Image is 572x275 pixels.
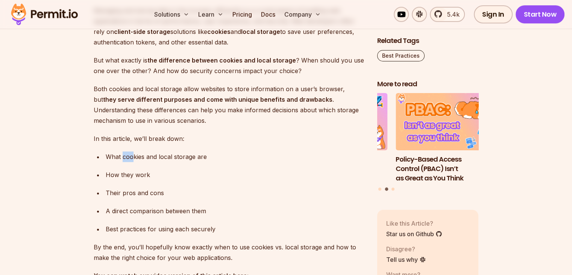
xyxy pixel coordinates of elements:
[286,93,388,183] a: How to Use JWTs for Authorization: Best Practices and Common MistakesHow to Use JWTs for Authoriz...
[241,28,280,35] strong: local storage
[207,28,231,35] strong: cookies
[386,244,426,254] p: Disagree?
[396,93,497,151] img: Policy-Based Access Control (PBAC) Isn’t as Great as You Think
[114,28,170,35] strong: client-side storage
[106,206,365,216] div: A direct comparison between them
[474,5,513,23] a: Sign In
[94,84,365,126] p: Both cookies and local storage allow websites to store information on a user’s browser, but . Und...
[377,50,425,61] a: Best Practices
[94,55,365,76] p: But what exactly is ? When should you use one over the other? And how do security concerns impact...
[195,7,226,22] button: Learn
[391,188,394,191] button: Go to slide 3
[286,155,388,183] h3: How to Use JWTs for Authorization: Best Practices and Common Mistakes
[378,188,381,191] button: Go to slide 1
[281,7,324,22] button: Company
[106,188,365,198] div: Their pros and cons
[258,7,278,22] a: Docs
[106,224,365,234] div: Best practices for using each securely
[377,36,479,46] h2: Related Tags
[103,96,332,103] strong: they serve different purposes and come with unique benefits and drawbacks
[94,242,365,263] p: By the end, you’ll hopefully know exactly when to use cookies vs. local storage and how to make t...
[443,10,460,19] span: 5.4k
[396,155,497,183] h3: Policy-Based Access Control (PBAC) Isn’t as Great as You Think
[396,93,497,183] li: 2 of 3
[377,93,479,192] div: Posts
[106,151,365,162] div: What cookies and local storage are
[229,7,255,22] a: Pricing
[386,255,426,264] a: Tell us why
[151,7,192,22] button: Solutions
[386,229,442,238] a: Star us on Github
[106,170,365,180] div: How they work
[147,57,296,64] strong: the difference between cookies and local storage
[377,79,479,89] h2: More to read
[8,2,81,27] img: Permit logo
[430,7,465,22] a: 5.4k
[516,5,565,23] a: Start Now
[385,188,388,191] button: Go to slide 2
[386,219,442,228] p: Like this Article?
[286,93,388,183] li: 1 of 3
[94,133,365,144] p: In this article, we’ll break down:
